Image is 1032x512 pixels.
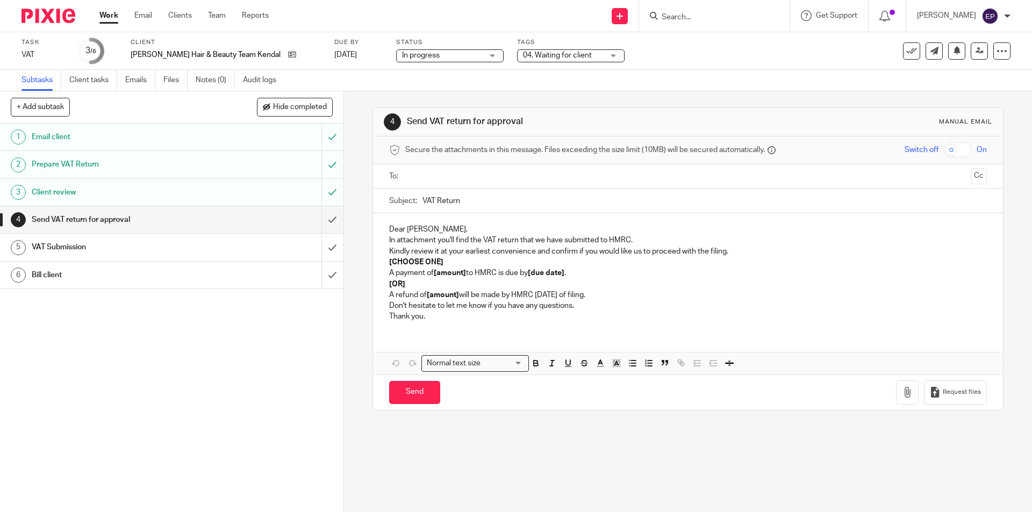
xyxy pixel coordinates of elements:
div: Manual email [939,118,992,126]
p: Dear [PERSON_NAME], [389,224,986,235]
span: Daniel Gray Hair &amp; Beauty Team Kendal Limited [131,49,283,60]
div: 3 [85,45,96,57]
p: [PERSON_NAME] Hair & Beauty Team Kendal Limited [131,49,283,60]
h1: Prepare VAT Return [32,156,218,172]
a: Notes (0) [196,70,235,91]
p: A payment of to HMRC is due by . [389,268,986,278]
div: Mark as to do [321,124,343,150]
button: Cc [971,168,987,184]
div: 5 [11,240,26,255]
button: Request files [924,380,986,405]
i: Open client page [288,51,296,59]
span: In progress [402,52,440,59]
div: Mark as done [321,234,343,261]
strong: [due date] [528,269,564,277]
strong: [amount] [427,291,459,299]
input: Search [661,13,757,23]
p: Don't hesitate to let me know if you have any questions. [389,300,986,311]
span: Request files [943,388,981,396]
div: 4 [384,113,401,131]
h1: VAT Submission [32,239,218,255]
img: Pixie [21,9,75,23]
span: Secure the attachments in this message. Files exceeding the size limit (10MB) will be secured aut... [405,145,765,155]
button: Snooze task [948,42,965,60]
span: Switch off [905,145,938,155]
span: Hide completed [273,103,327,112]
small: /6 [90,48,96,54]
a: Team [208,10,226,21]
a: Reassign task [971,42,988,60]
strong: [CHOOSE ONE] [389,258,443,266]
button: Hide completed [257,98,333,116]
div: 1 [11,129,26,145]
a: Work [99,10,118,21]
span: On [977,145,987,155]
h1: Send VAT return for approval [32,212,218,228]
div: Mark as to do [321,151,343,178]
input: Send [389,381,440,404]
h1: Bill client [32,267,218,283]
p: [PERSON_NAME] [917,10,976,21]
label: To: [389,171,401,182]
div: 3 [11,185,26,200]
a: Reports [242,10,269,21]
a: Email [134,10,152,21]
div: 6 [11,268,26,283]
a: Clients [168,10,192,21]
strong: [amount] [434,269,466,277]
label: Client [131,38,321,47]
p: Kindly review it at your earliest convenience and confirm if you would like us to proceed with th... [389,246,986,257]
label: Subject: [389,196,417,206]
p: In attachment you'll find the VAT return that we have submitted to HMRC. [389,235,986,246]
span: Normal text size [424,358,483,369]
input: Search for option [484,358,522,369]
div: Search for option [421,355,529,372]
button: + Add subtask [11,98,70,116]
a: Send new email to Daniel Gray Hair &amp; Beauty Team Kendal Limited [926,42,943,60]
h1: Send VAT return for approval [407,116,711,127]
label: Status [396,38,504,47]
div: Mark as to do [321,179,343,206]
span: 04. Waiting for client [523,52,592,59]
label: Tags [517,38,625,47]
i: Files are stored in Pixie and a secure link is sent to the message recipient. [768,146,776,154]
a: Emails [125,70,155,91]
span: [DATE] [334,51,357,59]
div: Mark as done [321,262,343,289]
strong: [OR] [389,280,405,288]
div: 2 [11,157,26,172]
p: A refund of will be made by HMRC [DATE] of filing. [389,290,986,300]
a: Subtasks [21,70,61,91]
img: svg%3E [981,8,999,25]
p: Thank you. [389,311,986,322]
label: Due by [334,38,383,47]
a: Client tasks [69,70,117,91]
label: Task [21,38,64,47]
span: Get Support [816,12,857,19]
a: Files [163,70,188,91]
a: Audit logs [243,70,284,91]
h1: Email client [32,129,218,145]
h1: Client review [32,184,218,200]
div: Mark as done [321,206,343,233]
div: 4 [11,212,26,227]
div: VAT [21,49,64,60]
